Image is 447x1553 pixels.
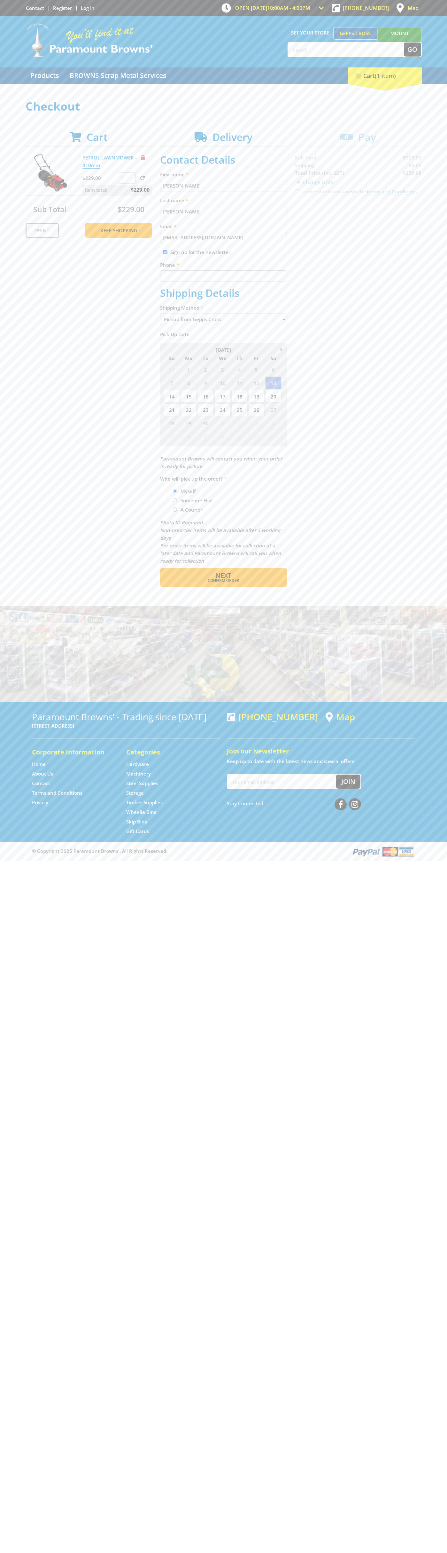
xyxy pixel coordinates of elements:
[181,354,197,362] span: Mo
[181,430,197,443] span: 6
[181,417,197,429] span: 29
[160,519,281,564] em: Photo ID Required. Non-preorder items will be available after 5 working days Pre-order items will...
[197,363,214,376] span: 2
[81,5,95,11] a: Log in
[197,430,214,443] span: 7
[126,799,163,806] a: Go to the Timber Supplies page
[26,846,422,857] div: ® Copyright 2025 Paramount Browns'. All Rights Reserved.
[348,67,422,84] div: Cart
[53,5,72,11] a: Go to the registration page
[164,363,180,376] span: 31
[32,770,53,777] a: Go to the About Us page
[173,489,177,493] input: Please select who will pick up the order.
[118,204,144,214] span: $229.00
[265,390,281,403] span: 20
[126,780,158,787] a: Go to the Steel Supplies page
[248,390,265,403] span: 19
[164,430,180,443] span: 5
[248,376,265,389] span: 12
[197,390,214,403] span: 16
[197,376,214,389] span: 9
[160,313,287,325] select: Please select a shipping method.
[214,430,231,443] span: 8
[32,799,48,806] a: Go to the Privacy page
[160,568,287,587] button: Next Confirm order
[248,430,265,443] span: 10
[160,206,287,217] input: Please enter your last name.
[126,748,208,757] h5: Categories
[160,287,287,299] h2: Shipping Details
[404,42,421,57] button: Go
[65,67,171,84] a: Go to the BROWNS Scrap Metal Services page
[160,180,287,191] input: Please enter your first name.
[216,347,231,353] span: [DATE]
[160,475,287,483] label: Who will pick up the order?
[126,828,149,835] a: Go to the Gift Cards page
[32,154,70,192] img: PETROL LAWNMOWER - 410mm
[181,363,197,376] span: 1
[235,4,310,12] span: OPEN [DATE]
[126,790,144,796] a: Go to the Storage page
[248,363,265,376] span: 5
[214,354,231,362] span: We
[197,417,214,429] span: 30
[265,354,281,362] span: Sa
[231,363,248,376] span: 4
[160,304,287,312] label: Shipping Method
[131,185,150,195] span: $229.00
[231,403,248,416] span: 25
[336,775,360,789] button: Join
[231,390,248,403] span: 18
[32,761,46,768] a: Go to the Home page
[288,27,333,38] span: Set your store
[267,4,310,12] span: 10:00am - 4:00pm
[26,223,59,238] a: Print
[164,417,180,429] span: 28
[160,232,287,243] input: Please enter your email address.
[85,223,152,238] a: Keep Shopping
[26,22,153,58] img: Paramount Browns'
[326,712,355,722] a: View a map of Gepps Cross location
[160,330,287,338] label: Pick Up Date
[178,486,198,497] label: Myself
[214,417,231,429] span: 1
[160,222,287,230] label: Email
[32,780,50,787] a: Go to the Contact page
[32,790,82,796] a: Go to the Terms and Conditions page
[265,403,281,416] span: 27
[173,498,177,502] input: Please select who will pick up the order.
[197,354,214,362] span: Tu
[214,376,231,389] span: 10
[164,354,180,362] span: Su
[231,354,248,362] span: Th
[32,748,113,757] h5: Corporate Information
[126,770,151,777] a: Go to the Machinery page
[82,174,117,182] p: $229.00
[160,261,287,269] label: Phone
[32,712,220,722] h3: Paramount Browns' - Trading since [DATE]
[248,403,265,416] span: 26
[214,403,231,416] span: 24
[227,775,336,789] input: Your email address
[126,809,156,815] a: Go to the Wheelie Bins page
[351,846,415,857] img: PayPal, Mastercard, Visa accepted
[160,154,287,166] h2: Contact Details
[26,5,44,11] a: Go to the Contact page
[26,100,422,113] h1: Checkout
[227,747,415,756] h5: Join our Newsletter
[248,354,265,362] span: Fr
[265,430,281,443] span: 11
[231,430,248,443] span: 9
[214,363,231,376] span: 3
[160,171,287,178] label: First name
[231,417,248,429] span: 2
[265,417,281,429] span: 4
[126,818,147,825] a: Go to the Skip Bins page
[181,390,197,403] span: 15
[265,376,281,389] span: 13
[333,27,377,40] a: Gepps Cross
[32,722,220,730] p: [STREET_ADDRESS]
[87,130,108,144] span: Cart
[164,403,180,416] span: 21
[126,761,149,768] a: Go to the Hardware page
